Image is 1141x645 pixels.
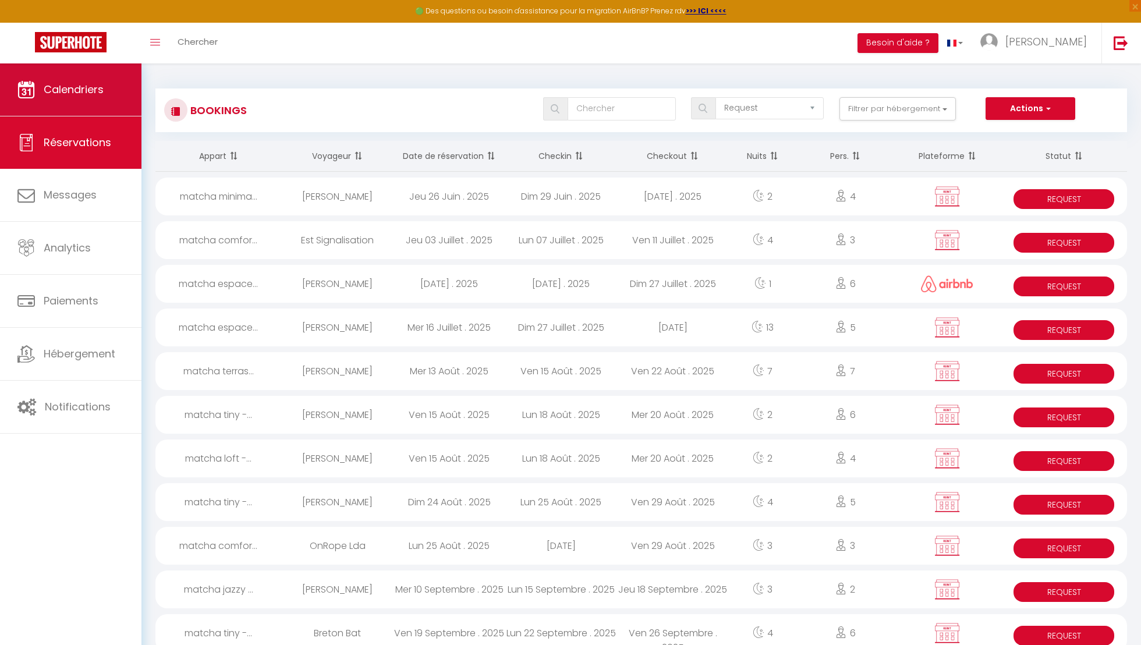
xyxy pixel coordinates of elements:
[857,33,938,53] button: Besoin d'aide ?
[1114,36,1128,50] img: logout
[617,141,729,172] th: Sort by checkout
[45,399,111,414] span: Notifications
[839,97,956,121] button: Filtrer par hébergement
[282,141,394,172] th: Sort by guest
[169,23,226,63] a: Chercher
[35,32,107,52] img: Super Booking
[986,97,1075,121] button: Actions
[187,97,247,123] h3: Bookings
[44,346,115,361] span: Hébergement
[1005,34,1087,49] span: [PERSON_NAME]
[568,97,676,121] input: Chercher
[44,135,111,150] span: Réservations
[44,187,97,202] span: Messages
[394,141,505,172] th: Sort by booking date
[44,240,91,255] span: Analytics
[1001,141,1127,172] th: Sort by status
[980,33,998,51] img: ...
[894,141,1001,172] th: Sort by channel
[44,82,104,97] span: Calendriers
[505,141,617,172] th: Sort by checkin
[44,293,98,308] span: Paiements
[972,23,1101,63] a: ... [PERSON_NAME]
[729,141,797,172] th: Sort by nights
[686,6,727,16] a: >>> ICI <<<<
[797,141,894,172] th: Sort by people
[178,36,218,48] span: Chercher
[155,141,282,172] th: Sort by rentals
